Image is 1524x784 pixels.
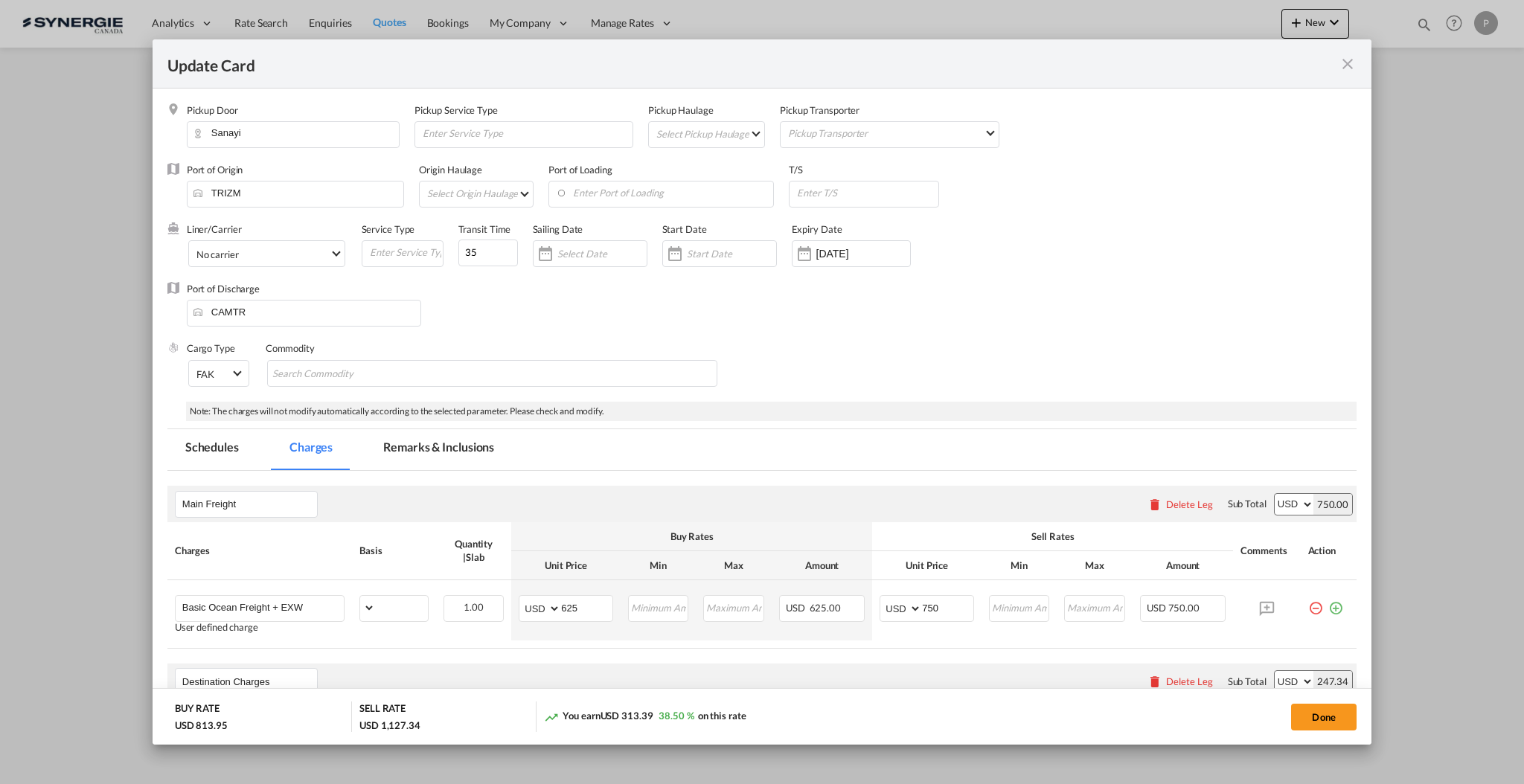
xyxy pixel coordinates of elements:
button: Delete Leg [1147,675,1213,687]
md-tab-item: Schedules [167,429,257,470]
th: Amount [772,551,872,580]
div: FAK [196,368,214,380]
md-icon: icon-trending-up [544,710,559,724]
label: Pickup Haulage [648,104,714,116]
div: Sub Total [1228,675,1267,688]
div: BUY RATE [175,701,220,719]
md-select: Select Cargo type: FAK [188,360,249,387]
span: USD [1147,602,1166,614]
label: Start Date [662,223,707,235]
div: You earn on this rate [544,709,746,724]
span: 750.00 [1168,602,1200,614]
div: Delete Leg [1166,498,1213,510]
div: Sell Rates [880,530,1226,543]
input: Enter Port of Discharge [194,301,420,323]
input: Start Date [687,248,776,260]
th: Action [1301,522,1357,580]
input: Search Commodity [272,362,409,386]
md-select: Select Origin Haulage [426,181,533,205]
md-select: Pickup Transporter [787,122,998,144]
label: Cargo Type [187,342,235,354]
input: Maximum Amount [705,596,763,618]
md-input-container: Basic Ocean Freight + EXW [176,596,344,618]
input: Minimum Amount [630,596,688,618]
md-icon: icon-plus-circle-outline green-400-fg [1328,595,1343,610]
label: Port of Origin [187,164,243,176]
input: Leg Name [182,670,317,693]
md-tab-item: Charges [272,429,350,470]
div: 247.34 [1313,671,1352,692]
input: Leg Name [182,493,317,515]
th: Amount [1133,551,1233,580]
input: Expiry Date [816,248,910,260]
th: Comments [1233,522,1300,580]
div: Charges [175,544,345,557]
span: 38.50 % [659,710,694,722]
label: Service Type [362,223,415,235]
th: Max [696,551,772,580]
div: Basis [359,544,429,557]
div: Sub Total [1228,497,1267,510]
label: Commodity [266,342,315,354]
img: cargo.png [167,341,179,353]
div: Delete Leg [1166,675,1213,687]
select: flat [360,596,375,620]
span: USD [786,602,807,614]
input: Pickup Door [194,122,399,144]
md-select: Select Liner: No carrier [188,240,345,267]
label: Pickup Door [187,104,238,116]
input: Enter T/S [795,181,938,204]
input: Select Date [557,248,647,260]
span: 1.00 [464,601,484,613]
th: Unit Price [872,551,982,580]
label: Port of Loading [548,164,612,176]
div: Quantity | Slab [444,537,505,564]
md-pagination-wrapper: Use the left and right arrow keys to navigate between tabs [167,429,527,470]
input: 750 [922,596,973,618]
input: 625 [561,596,612,618]
input: Enter Port of Origin [194,181,404,204]
div: USD 1,127.34 [359,719,420,732]
div: No carrier [196,248,239,260]
label: Liner/Carrier [187,223,242,235]
input: 0 [458,240,518,266]
label: Origin Haulage [419,164,482,176]
th: Unit Price [511,551,621,580]
input: Charge Name [182,596,344,618]
md-dialog: Update Card Pickup ... [153,39,1371,745]
div: USD 813.95 [175,719,228,732]
label: Pickup Transporter [780,104,859,116]
md-select: Select Pickup Haulage [655,122,764,146]
label: Expiry Date [792,223,842,235]
label: Sailing Date [533,223,583,235]
div: Note: The charges will not modify automatically according to the selected parameter. Please check... [186,402,1357,422]
th: Min [621,551,697,580]
input: Enter Service Type [421,122,633,144]
md-tab-item: Remarks & Inclusions [365,429,512,470]
span: 625.00 [810,602,841,614]
label: Transit Time [458,223,511,235]
button: Done [1291,704,1357,730]
label: Port of Discharge [187,283,260,295]
div: Buy Rates [519,530,865,543]
md-icon: icon-delete [1147,674,1162,689]
th: Max [1057,551,1133,580]
span: USD 313.39 [601,710,653,722]
md-icon: icon-close fg-AAA8AD m-0 pointer [1339,55,1357,73]
label: T/S [789,164,803,176]
th: Min [982,551,1057,580]
md-icon: icon-minus-circle-outline red-400-fg pt-7 [1308,595,1323,610]
input: Minimum Amount [990,596,1049,618]
input: Enter Service Type [368,241,443,263]
input: Maximum Amount [1066,596,1124,618]
md-chips-wrap: Chips container with autocompletion. Enter the text area, type text to search, and then use the u... [267,360,717,387]
input: Enter Port of Loading [556,181,773,204]
div: Update Card [167,54,1339,73]
button: Delete Leg [1147,498,1213,510]
label: Pickup Service Type [414,104,498,116]
div: SELL RATE [359,701,406,719]
div: 750.00 [1313,494,1352,515]
div: User defined charge [175,622,345,633]
md-icon: icon-delete [1147,497,1162,512]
